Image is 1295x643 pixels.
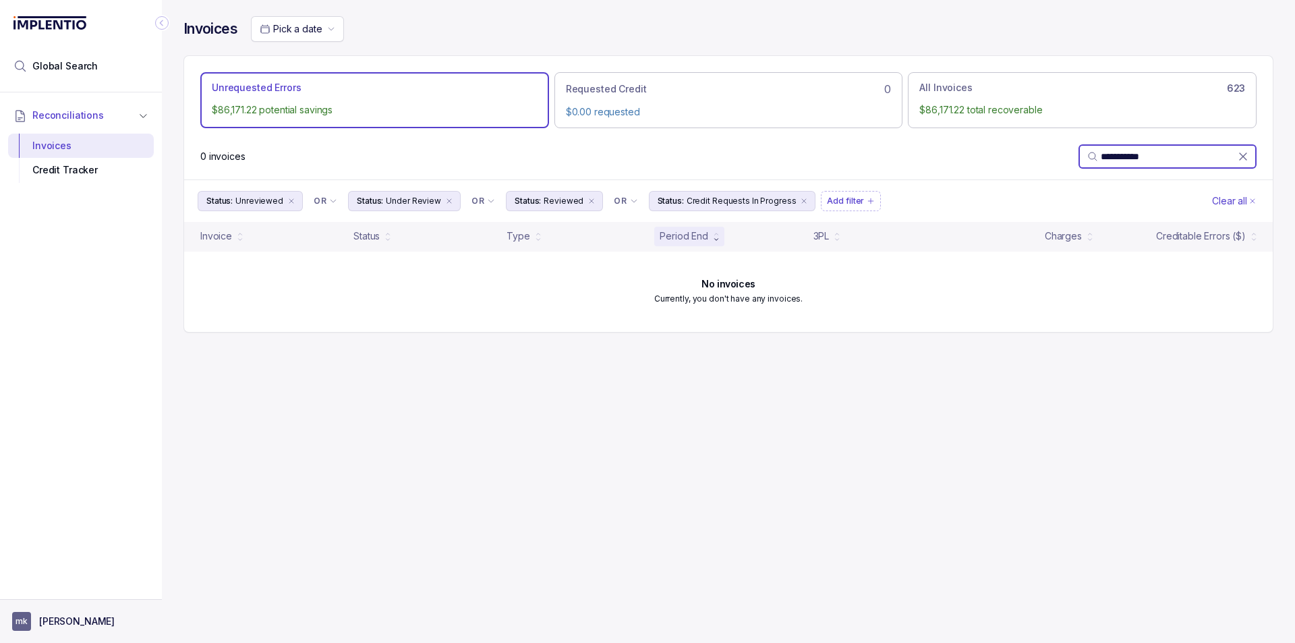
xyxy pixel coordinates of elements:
[608,192,643,211] button: Filter Chip Connector undefined
[314,196,326,206] p: OR
[198,191,1209,211] ul: Filter Group
[507,229,529,243] div: Type
[19,134,143,158] div: Invoices
[314,196,337,206] li: Filter Chip Connector undefined
[12,612,150,631] button: User initials[PERSON_NAME]
[658,194,684,208] p: Status:
[471,196,495,206] li: Filter Chip Connector undefined
[506,191,603,211] button: Filter Chip Reviewed
[32,59,98,73] span: Global Search
[1227,83,1245,94] h6: 623
[701,279,755,289] h6: No invoices
[308,192,343,211] button: Filter Chip Connector undefined
[566,81,892,97] div: 0
[821,191,881,211] button: Filter Chip Add filter
[12,612,31,631] span: User initials
[39,615,115,628] p: [PERSON_NAME]
[251,16,344,42] button: Date Range Picker
[8,101,154,130] button: Reconciliations
[200,229,232,243] div: Invoice
[200,150,246,163] div: Remaining page entries
[154,15,170,31] div: Collapse Icon
[357,194,383,208] p: Status:
[660,229,708,243] div: Period End
[544,194,583,208] p: Reviewed
[466,192,500,211] button: Filter Chip Connector undefined
[32,109,104,122] span: Reconciliations
[286,196,297,206] div: remove content
[1212,194,1247,208] p: Clear all
[614,196,637,206] li: Filter Chip Connector undefined
[212,81,301,94] p: Unrequested Errors
[444,196,455,206] div: remove content
[1045,229,1082,243] div: Charges
[200,150,246,163] p: 0 invoices
[212,103,538,117] p: $86,171.22 potential savings
[8,131,154,186] div: Reconciliations
[1209,191,1259,211] button: Clear Filters
[827,194,864,208] p: Add filter
[235,194,283,208] p: Unreviewed
[687,194,797,208] p: Credit Requests In Progress
[614,196,627,206] p: OR
[515,194,541,208] p: Status:
[348,191,461,211] button: Filter Chip Under Review
[183,20,237,38] h4: Invoices
[353,229,380,243] div: Status
[198,191,303,211] button: Filter Chip Unreviewed
[649,191,816,211] button: Filter Chip Credit Requests In Progress
[813,229,830,243] div: 3PL
[919,81,972,94] p: All Invoices
[654,292,803,306] p: Currently, you don't have any invoices.
[386,194,441,208] p: Under Review
[273,23,322,34] span: Pick a date
[1156,229,1246,243] div: Creditable Errors ($)
[566,105,892,119] p: $0.00 requested
[200,72,1257,128] ul: Action Tab Group
[471,196,484,206] p: OR
[566,82,647,96] p: Requested Credit
[206,194,233,208] p: Status:
[799,196,809,206] div: remove content
[586,196,597,206] div: remove content
[919,103,1245,117] p: $86,171.22 total recoverable
[19,158,143,182] div: Credit Tracker
[260,22,322,36] search: Date Range Picker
